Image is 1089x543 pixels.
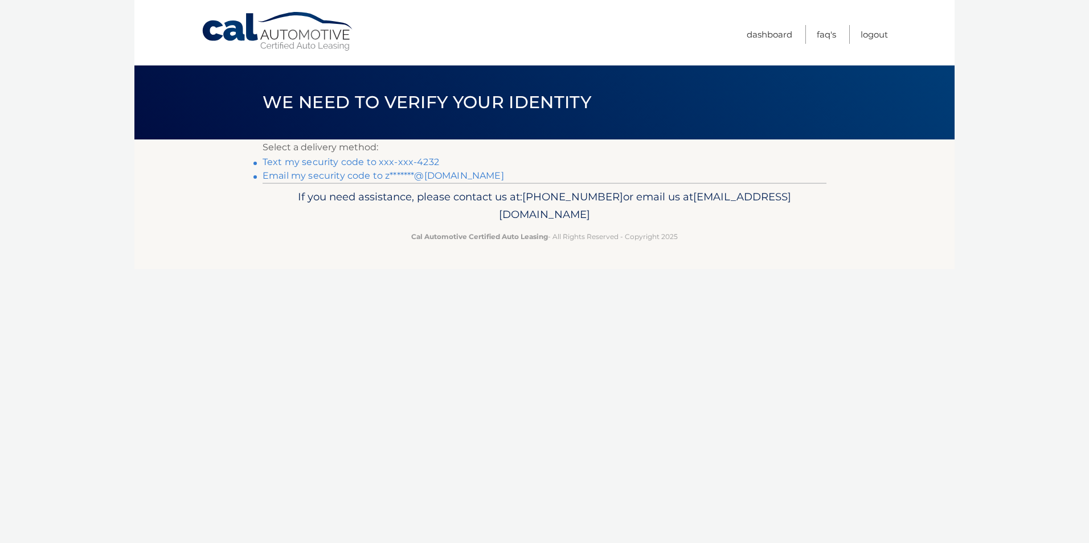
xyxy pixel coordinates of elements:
[270,231,819,242] p: - All Rights Reserved - Copyright 2025
[270,188,819,224] p: If you need assistance, please contact us at: or email us at
[411,232,548,241] strong: Cal Automotive Certified Auto Leasing
[263,139,826,155] p: Select a delivery method:
[201,11,355,52] a: Cal Automotive
[747,25,792,44] a: Dashboard
[817,25,836,44] a: FAQ's
[522,190,623,203] span: [PHONE_NUMBER]
[861,25,888,44] a: Logout
[263,157,439,167] a: Text my security code to xxx-xxx-4232
[263,170,504,181] a: Email my security code to z*******@[DOMAIN_NAME]
[263,92,591,113] span: We need to verify your identity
